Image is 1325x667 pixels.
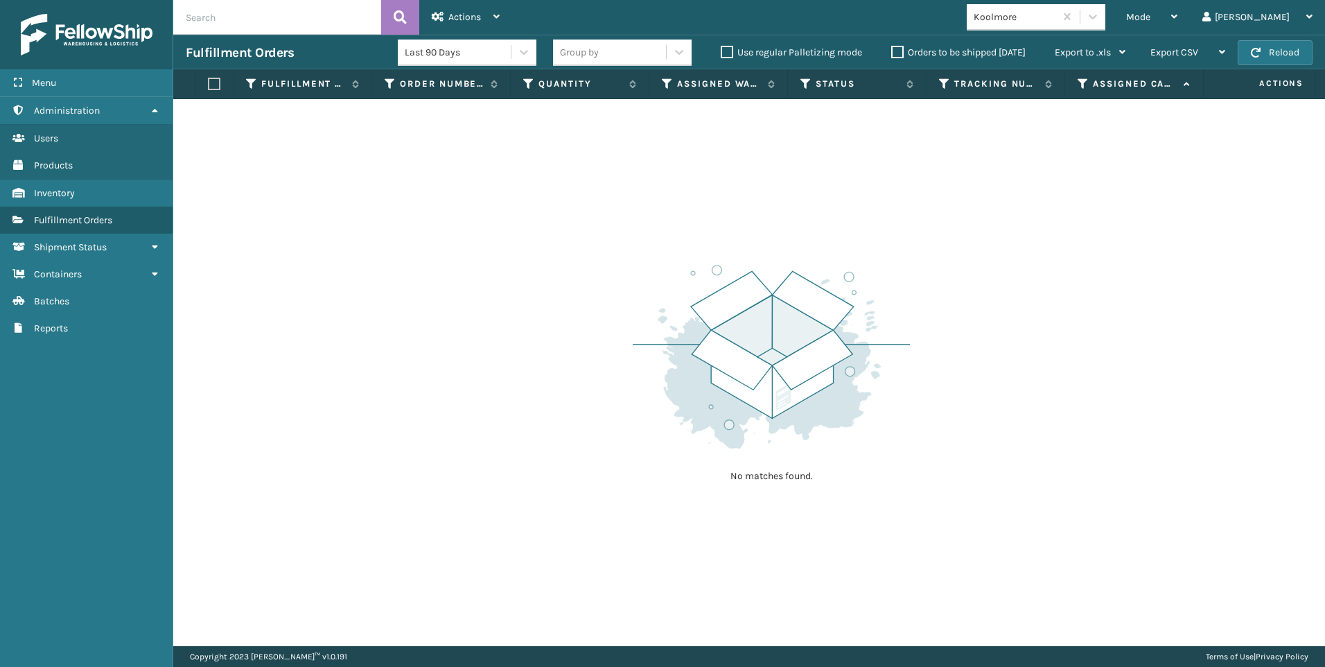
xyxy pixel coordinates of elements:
[1238,40,1313,65] button: Reload
[34,187,75,199] span: Inventory
[816,78,900,90] label: Status
[891,46,1026,58] label: Orders to be shipped [DATE]
[34,105,100,116] span: Administration
[954,78,1038,90] label: Tracking Number
[1055,46,1111,58] span: Export to .xls
[34,214,112,226] span: Fulfillment Orders
[1093,78,1177,90] label: Assigned Carrier Service
[34,268,82,280] span: Containers
[405,45,512,60] div: Last 90 Days
[21,14,152,55] img: logo
[32,77,56,89] span: Menu
[261,78,345,90] label: Fulfillment Order Id
[677,78,761,90] label: Assigned Warehouse
[1216,72,1312,95] span: Actions
[448,11,481,23] span: Actions
[721,46,862,58] label: Use regular Palletizing mode
[34,241,107,253] span: Shipment Status
[1126,11,1150,23] span: Mode
[34,159,73,171] span: Products
[560,45,599,60] div: Group by
[1150,46,1198,58] span: Export CSV
[186,44,294,61] h3: Fulfillment Orders
[34,322,68,334] span: Reports
[34,132,58,144] span: Users
[190,646,347,667] p: Copyright 2023 [PERSON_NAME]™ v 1.0.191
[34,295,69,307] span: Batches
[538,78,622,90] label: Quantity
[974,10,1056,24] div: Koolmore
[400,78,484,90] label: Order Number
